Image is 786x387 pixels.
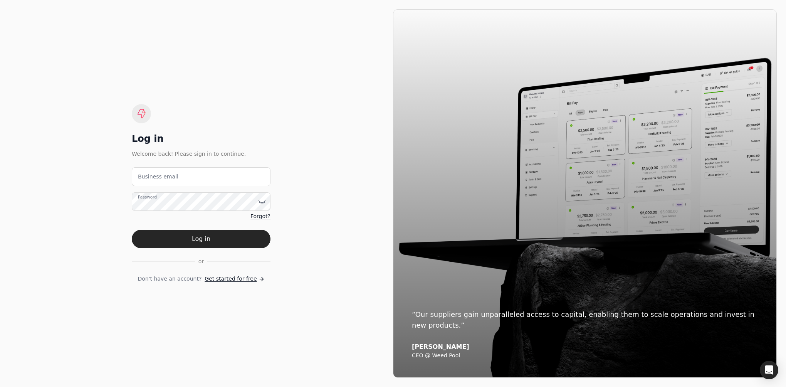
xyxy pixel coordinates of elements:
[138,173,178,181] label: Business email
[132,150,270,158] div: Welcome back! Please sign in to continue.
[132,230,270,248] button: Log in
[412,309,758,331] div: “Our suppliers gain unparalleled access to capital, enabling them to scale operations and invest ...
[138,275,202,283] span: Don't have an account?
[412,343,758,351] div: [PERSON_NAME]
[198,257,204,266] span: or
[250,212,270,220] a: Forgot?
[205,275,257,283] span: Get started for free
[412,352,758,359] div: CEO @ Weed Pool
[205,275,264,283] a: Get started for free
[760,361,778,379] div: Open Intercom Messenger
[138,194,157,200] label: Password
[132,133,270,145] div: Log in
